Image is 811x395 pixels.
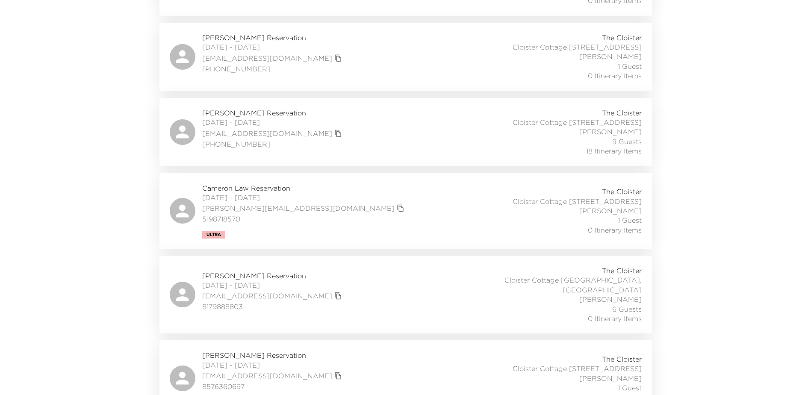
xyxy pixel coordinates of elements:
[618,62,642,71] span: 1 Guest
[618,383,642,392] span: 1 Guest
[332,370,344,382] button: copy primary member email
[202,271,344,280] span: [PERSON_NAME] Reservation
[579,52,642,61] span: [PERSON_NAME]
[202,64,344,74] span: [PHONE_NUMBER]
[579,374,642,383] span: [PERSON_NAME]
[159,98,652,166] a: [PERSON_NAME] Reservation[DATE] - [DATE][EMAIL_ADDRESS][DOMAIN_NAME]copy primary member email[PHO...
[602,108,642,118] span: The Cloister
[202,33,344,42] span: [PERSON_NAME] Reservation
[202,129,332,138] a: [EMAIL_ADDRESS][DOMAIN_NAME]
[513,364,642,373] span: Cloister Cottage [STREET_ADDRESS]
[202,183,407,193] span: Cameron Law Reservation
[202,214,407,224] span: 5198718570
[602,354,642,364] span: The Cloister
[202,280,344,290] span: [DATE] - [DATE]
[612,304,642,314] span: 6 Guests
[579,127,642,136] span: [PERSON_NAME]
[202,139,344,149] span: [PHONE_NUMBER]
[202,108,344,118] span: [PERSON_NAME] Reservation
[612,137,642,146] span: 9 Guests
[159,173,652,249] a: Cameron Law Reservation[DATE] - [DATE][PERSON_NAME][EMAIL_ADDRESS][DOMAIN_NAME]copy primary membe...
[513,197,642,206] span: Cloister Cottage [STREET_ADDRESS]
[332,290,344,302] button: copy primary member email
[579,206,642,215] span: [PERSON_NAME]
[618,215,642,225] span: 1 Guest
[588,71,642,80] span: 0 Itinerary Items
[588,225,642,235] span: 0 Itinerary Items
[202,371,332,380] a: [EMAIL_ADDRESS][DOMAIN_NAME]
[332,127,344,139] button: copy primary member email
[202,203,395,213] a: [PERSON_NAME][EMAIL_ADDRESS][DOMAIN_NAME]
[586,146,642,156] span: 18 Itinerary Items
[602,33,642,42] span: The Cloister
[202,42,344,52] span: [DATE] - [DATE]
[159,23,652,91] a: [PERSON_NAME] Reservation[DATE] - [DATE][EMAIL_ADDRESS][DOMAIN_NAME]copy primary member email[PHO...
[202,291,332,301] a: [EMAIL_ADDRESS][DOMAIN_NAME]
[579,295,642,304] span: [PERSON_NAME]
[588,314,642,323] span: 0 Itinerary Items
[202,382,344,391] span: 8576360697
[206,232,221,237] span: Ultra
[513,42,642,52] span: Cloister Cottage [STREET_ADDRESS]
[202,360,344,370] span: [DATE] - [DATE]
[513,118,642,127] span: Cloister Cottage [STREET_ADDRESS]
[159,256,652,333] a: [PERSON_NAME] Reservation[DATE] - [DATE][EMAIL_ADDRESS][DOMAIN_NAME]copy primary member email8179...
[453,275,642,295] span: Cloister Cottage [GEOGRAPHIC_DATA], [GEOGRAPHIC_DATA]
[395,202,407,214] button: copy primary member email
[202,351,344,360] span: [PERSON_NAME] Reservation
[602,266,642,275] span: The Cloister
[332,52,344,64] button: copy primary member email
[202,193,407,202] span: [DATE] - [DATE]
[202,302,344,311] span: 8179888803
[202,53,332,63] a: [EMAIL_ADDRESS][DOMAIN_NAME]
[602,187,642,196] span: The Cloister
[202,118,344,127] span: [DATE] - [DATE]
